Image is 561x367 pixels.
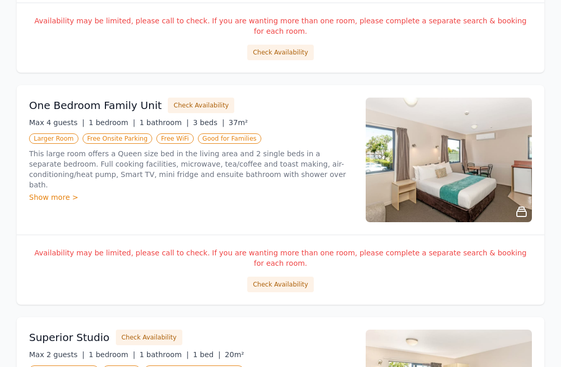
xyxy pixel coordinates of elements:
[29,99,162,113] h3: One Bedroom Family Unit
[116,330,182,346] button: Check Availability
[29,351,85,359] span: Max 2 guests |
[139,119,189,127] span: 1 bathroom |
[29,134,78,144] span: Larger Room
[89,351,136,359] span: 1 bedroom |
[29,193,353,203] div: Show more >
[247,277,314,293] button: Check Availability
[83,134,152,144] span: Free Onsite Parking
[29,119,85,127] span: Max 4 guests |
[198,134,261,144] span: Good for Families
[89,119,136,127] span: 1 bedroom |
[29,16,532,37] p: Availability may be limited, please call to check. If you are wanting more than one room, please ...
[29,248,532,269] p: Availability may be limited, please call to check. If you are wanting more than one room, please ...
[29,331,110,345] h3: Superior Studio
[193,351,220,359] span: 1 bed |
[139,351,189,359] span: 1 bathroom |
[229,119,248,127] span: 37m²
[225,351,244,359] span: 20m²
[247,45,314,61] button: Check Availability
[156,134,194,144] span: Free WiFi
[193,119,224,127] span: 3 beds |
[29,149,353,191] p: This large room offers a Queen size bed in the living area and 2 single beds in a separate bedroo...
[168,98,234,114] button: Check Availability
